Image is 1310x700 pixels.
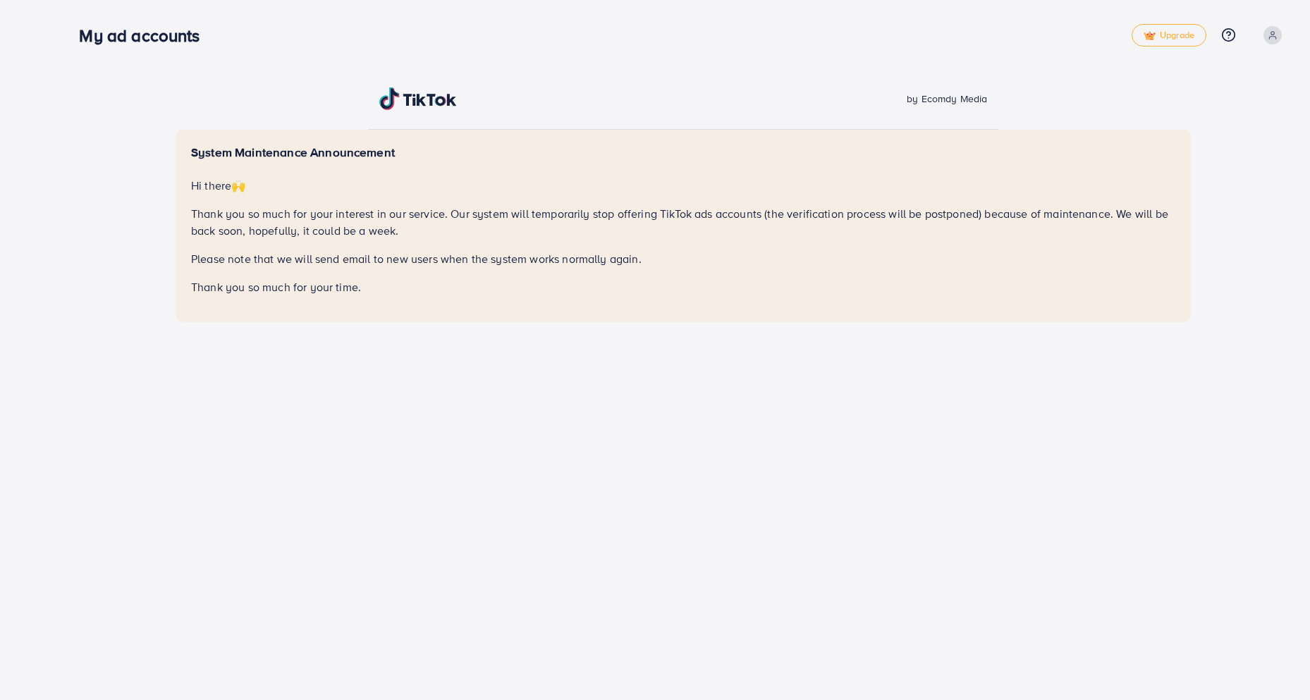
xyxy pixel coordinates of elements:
p: Thank you so much for your time. [191,278,1175,295]
span: by Ecomdy Media [907,92,987,106]
a: tickUpgrade [1132,24,1206,47]
span: Upgrade [1144,30,1194,41]
img: TikTok [379,87,457,110]
p: Please note that we will send email to new users when the system works normally again. [191,250,1175,267]
span: 🙌 [231,178,245,193]
p: Hi there [191,177,1175,194]
p: Thank you so much for your interest in our service. Our system will temporarily stop offering Tik... [191,205,1175,239]
img: tick [1144,31,1156,41]
h5: System Maintenance Announcement [191,145,1175,160]
h3: My ad accounts [79,25,211,46]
